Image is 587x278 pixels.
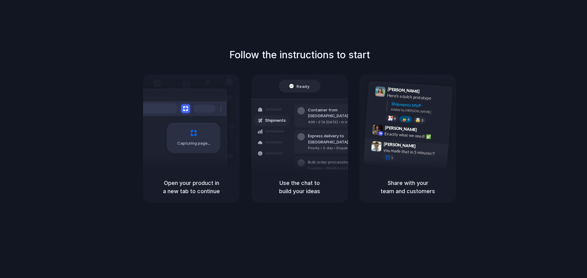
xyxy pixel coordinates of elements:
[391,156,393,160] span: 1
[297,83,310,89] span: Ready
[308,120,374,125] div: 40ft • ETA [DATE] • In transit
[308,133,374,145] div: Express delivery to [GEOGRAPHIC_DATA]
[391,107,447,116] div: Added by [PERSON_NAME]
[387,92,448,103] div: Here's a quick prototype
[384,141,416,150] span: [PERSON_NAME]
[387,86,420,95] span: [PERSON_NAME]
[419,127,431,134] span: 9:42 AM
[150,179,232,195] h5: Open your product in a new tab to continue
[229,48,370,62] h1: Follow the instructions to start
[422,89,434,96] span: 9:41 AM
[308,146,374,151] div: Priority • 2-day • Dispatched
[394,117,396,120] span: 8
[265,117,286,124] span: Shipments
[408,118,410,121] span: 6
[308,159,365,165] div: Bulk order processing
[421,119,423,122] span: 3
[259,179,341,195] h5: Use the chat to build your ideas
[385,124,417,133] span: [PERSON_NAME]
[308,107,374,119] div: Container from [GEOGRAPHIC_DATA]
[383,147,444,157] div: you made that in 5 minutes?!
[177,140,211,146] span: Capturing page
[391,101,448,111] div: Shipments MVP
[308,166,365,171] div: 8 pallets • Warehouse B • Packed
[418,143,430,151] span: 9:47 AM
[367,179,449,195] h5: Share with your team and customers
[415,118,421,122] div: 🤯
[384,130,445,141] div: Exactly what we need! ✅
